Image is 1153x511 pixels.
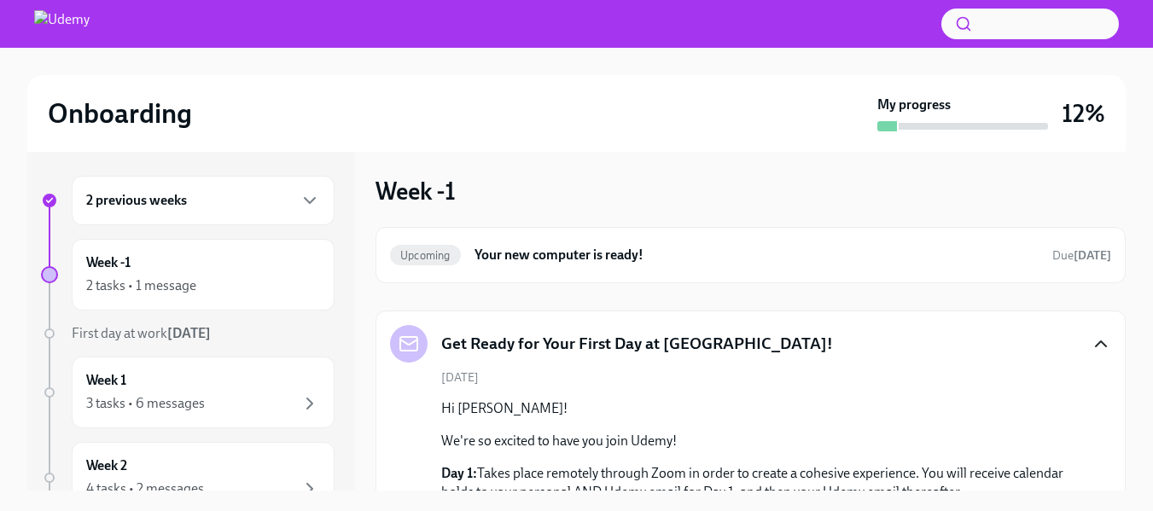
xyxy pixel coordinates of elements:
[1074,248,1111,263] strong: [DATE]
[86,479,204,498] div: 4 tasks • 2 messages
[86,276,196,295] div: 2 tasks • 1 message
[86,394,205,413] div: 3 tasks • 6 messages
[877,96,951,114] strong: My progress
[41,239,335,311] a: Week -12 tasks • 1 message
[1052,248,1111,263] span: Due
[72,176,335,225] div: 2 previous weeks
[390,241,1111,269] a: UpcomingYour new computer is ready!Due[DATE]
[34,10,90,38] img: Udemy
[390,249,461,262] span: Upcoming
[441,369,479,386] span: [DATE]
[41,324,335,343] a: First day at work[DATE]
[441,399,1084,418] p: Hi [PERSON_NAME]!
[441,333,833,355] h5: Get Ready for Your First Day at [GEOGRAPHIC_DATA]!
[86,253,131,272] h6: Week -1
[48,96,192,131] h2: Onboarding
[72,325,211,341] span: First day at work
[376,176,456,206] h3: Week -1
[86,191,187,210] h6: 2 previous weeks
[86,371,126,390] h6: Week 1
[167,325,211,341] strong: [DATE]
[441,432,1084,450] p: We're so excited to have you join Udemy!
[441,465,477,481] strong: Day 1:
[1062,98,1105,129] h3: 12%
[441,464,1084,502] p: Takes place remotely through Zoom in order to create a cohesive experience. You will receive cale...
[41,357,335,428] a: Week 13 tasks • 6 messages
[475,246,1039,264] h6: Your new computer is ready!
[1052,247,1111,264] span: September 6th, 2025 16:00
[86,456,127,475] h6: Week 2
